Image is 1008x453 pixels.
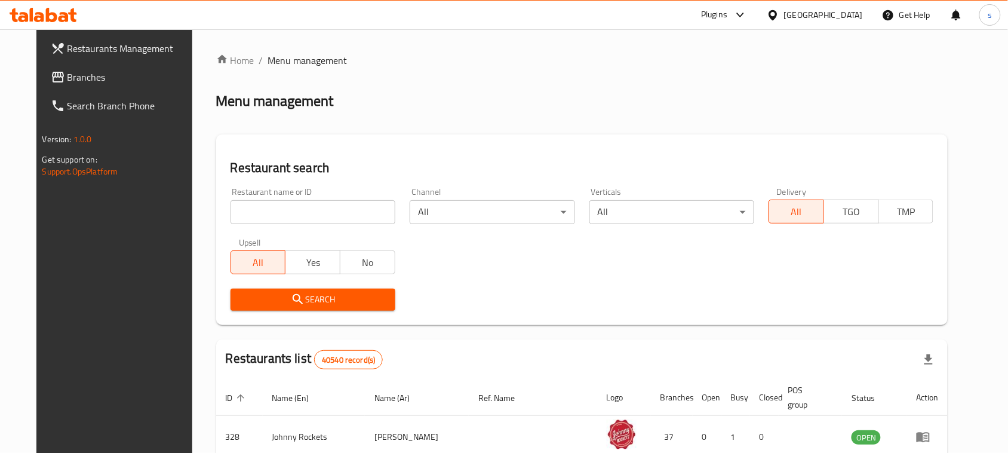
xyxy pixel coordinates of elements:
[914,345,943,374] div: Export file
[216,53,254,68] a: Home
[239,238,261,247] label: Upsell
[774,203,819,221] span: All
[231,159,934,177] h2: Restaurant search
[41,91,205,120] a: Search Branch Phone
[231,250,286,274] button: All
[231,289,395,311] button: Search
[345,254,391,271] span: No
[701,8,727,22] div: Plugins
[823,200,879,224] button: TGO
[852,431,881,445] span: OPEN
[884,203,929,221] span: TMP
[597,379,651,416] th: Logo
[67,99,195,113] span: Search Branch Phone
[788,383,828,412] span: POS group
[216,91,334,111] h2: Menu management
[285,250,340,274] button: Yes
[226,350,383,369] h2: Restaurants list
[226,391,248,405] span: ID
[693,379,721,416] th: Open
[988,8,992,22] span: s
[878,200,934,224] button: TMP
[73,131,92,147] span: 1.0.0
[240,292,386,307] span: Search
[478,391,530,405] span: Ref. Name
[42,164,118,179] a: Support.OpsPlatform
[906,379,948,416] th: Action
[721,379,750,416] th: Busy
[67,41,195,56] span: Restaurants Management
[607,420,637,449] img: Johnny Rockets
[410,200,574,224] div: All
[41,63,205,91] a: Branches
[784,8,863,22] div: [GEOGRAPHIC_DATA]
[42,131,72,147] span: Version:
[259,53,263,68] li: /
[272,391,325,405] span: Name (En)
[231,200,395,224] input: Search for restaurant name or ID..
[777,188,807,196] label: Delivery
[589,200,754,224] div: All
[916,430,938,444] div: Menu
[651,379,693,416] th: Branches
[315,354,382,366] span: 40540 record(s)
[340,250,395,274] button: No
[374,391,425,405] span: Name (Ar)
[750,379,779,416] th: Closed
[41,34,205,63] a: Restaurants Management
[290,254,336,271] span: Yes
[236,254,281,271] span: All
[769,200,824,224] button: All
[829,203,874,221] span: TGO
[216,53,948,68] nav: breadcrumb
[42,152,97,167] span: Get support on:
[67,70,195,84] span: Branches
[314,350,383,369] div: Total records count
[268,53,348,68] span: Menu management
[852,391,890,405] span: Status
